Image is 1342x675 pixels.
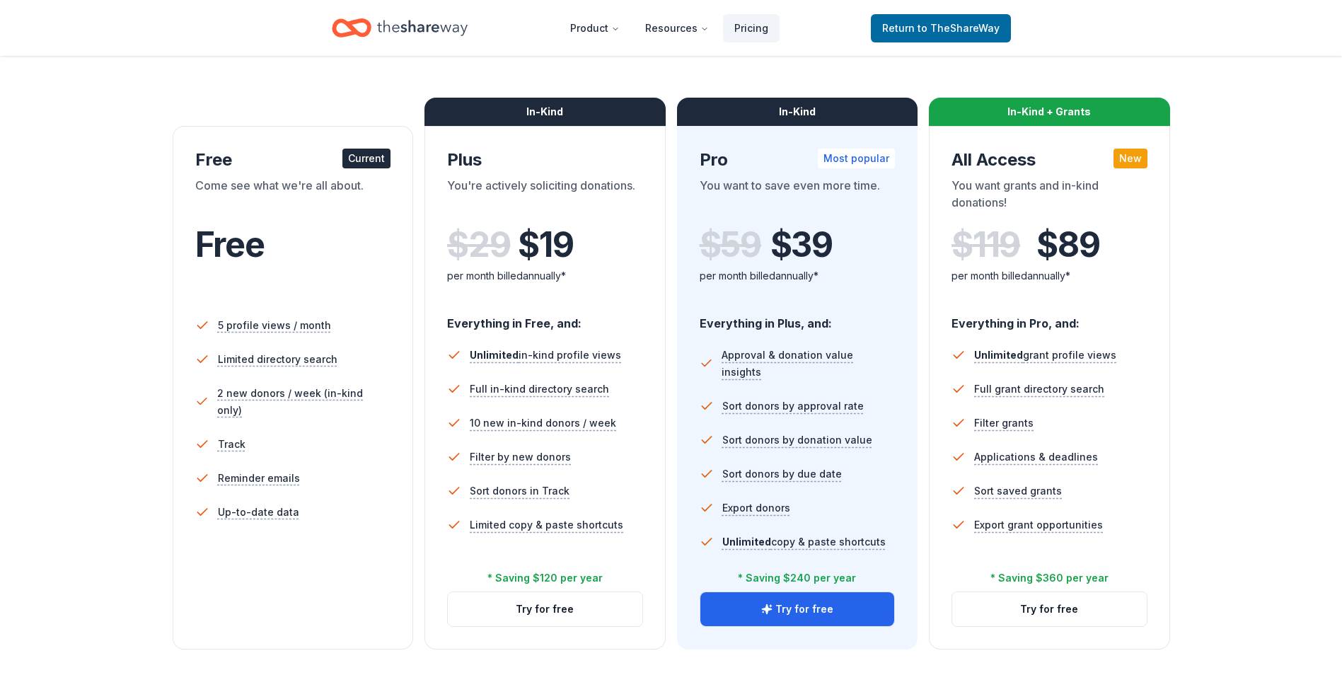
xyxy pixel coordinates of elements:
span: 10 new in-kind donors / week [470,415,616,432]
div: In-Kind [677,98,918,126]
span: Sort saved grants [974,483,1062,500]
span: 2 new donors / week (in-kind only) [217,385,391,419]
span: Full grant directory search [974,381,1104,398]
div: In-Kind + Grants [929,98,1170,126]
nav: Main [559,11,780,45]
span: Reminder emails [218,470,300,487]
a: Returnto TheShareWay [871,14,1011,42]
span: Limited directory search [218,351,337,368]
div: You're actively soliciting donations. [447,177,643,217]
div: New [1113,149,1147,168]
div: Pro [700,149,896,171]
span: Export grant opportunities [974,517,1103,533]
span: Full in-kind directory search [470,381,609,398]
div: Everything in Pro, and: [951,303,1147,333]
div: Come see what we're all about. [195,177,391,217]
span: Up-to-date data [218,504,299,521]
span: grant profile views [974,349,1116,361]
button: Product [559,14,631,42]
a: Pricing [723,14,780,42]
span: to TheShareWay [918,22,1000,34]
div: Most popular [818,149,895,168]
div: You want grants and in-kind donations! [951,177,1147,217]
span: Export donors [722,500,790,517]
button: Try for free [952,592,1147,626]
span: Filter grants [974,415,1034,432]
span: Return [882,20,1000,37]
div: Everything in Free, and: [447,303,643,333]
div: per month billed annually* [447,267,643,284]
div: * Saving $360 per year [990,570,1109,587]
div: per month billed annually* [951,267,1147,284]
span: Sort donors by donation value [722,432,872,449]
span: $ 89 [1036,225,1099,265]
div: You want to save even more time. [700,177,896,217]
span: Sort donors by approval rate [722,398,864,415]
span: Unlimited [470,349,519,361]
div: Free [195,149,391,171]
div: Everything in Plus, and: [700,303,896,333]
div: Current [342,149,391,168]
div: All Access [951,149,1147,171]
span: Free [195,224,265,265]
button: Try for free [448,592,642,626]
span: Unlimited [722,536,771,548]
div: In-Kind [424,98,666,126]
span: $ 19 [518,225,573,265]
span: Sort donors in Track [470,483,569,500]
div: * Saving $240 per year [738,570,856,587]
span: in-kind profile views [470,349,621,361]
span: Sort donors by due date [722,466,842,483]
button: Try for free [700,592,895,626]
button: Resources [634,14,720,42]
span: Approval & donation value insights [722,347,895,381]
span: copy & paste shortcuts [722,536,886,548]
span: Filter by new donors [470,449,571,466]
span: Unlimited [974,349,1023,361]
div: * Saving $120 per year [487,570,603,587]
span: 5 profile views / month [218,317,331,334]
span: Limited copy & paste shortcuts [470,517,623,533]
div: per month billed annually* [700,267,896,284]
div: Plus [447,149,643,171]
a: Home [332,11,468,45]
span: Track [218,436,245,453]
span: Applications & deadlines [974,449,1098,466]
span: $ 39 [770,225,833,265]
